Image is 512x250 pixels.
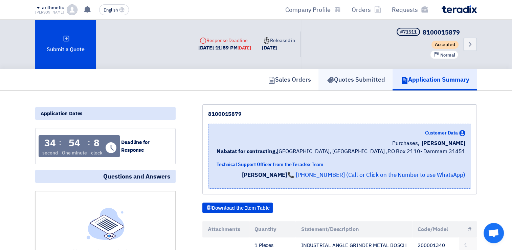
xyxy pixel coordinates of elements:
[459,221,477,237] th: #
[35,11,64,14] div: [PERSON_NAME]
[334,75,385,84] font: Quotes Submitted
[296,221,413,237] th: Statement/Description
[47,45,85,54] font: Submit a Quote
[217,161,465,168] div: Technical Support Officer from the Teradex Team
[301,242,407,249] font: INDUSTRIAL ANGLE GRINDER METAL BOSCH
[212,204,270,212] font: Download the Item Table
[442,5,477,13] img: Teradix logo
[217,147,277,155] b: Nabatat for contracting,
[44,139,56,148] div: 34
[62,149,87,157] div: One minute
[431,41,459,49] span: Accepted
[285,5,331,14] font: Company Profile
[484,223,504,243] div: Open chat
[262,44,295,52] div: [DATE]
[42,149,58,157] div: second
[275,75,311,84] font: Sales Orders
[217,147,465,155] font: [GEOGRAPHIC_DATA], [GEOGRAPHIC_DATA] ,P.O Box 2110- Dammam 31451
[400,30,417,35] div: #71511
[59,137,61,149] div: :
[422,139,465,147] span: [PERSON_NAME]
[121,139,172,154] div: Deadline for Response
[440,52,455,58] span: Normal
[198,37,247,44] font: Response Deadline
[346,2,386,18] a: Orders
[94,139,99,148] div: 8
[198,44,238,51] font: [DATE] 11:59 PM
[260,69,318,90] a: Sales Orders
[392,5,418,14] font: Requests
[392,139,419,147] span: Purchases,
[395,28,460,37] h5: 8100015879
[262,37,295,44] font: Released in
[104,8,118,13] span: English
[87,208,125,239] img: empty_state_list.svg
[408,75,469,84] font: Application Summary
[425,129,458,137] span: Customer Data
[91,149,103,157] div: clock
[412,221,459,237] th: Code/Model
[69,139,80,148] div: 54
[242,171,287,179] strong: [PERSON_NAME]
[202,221,249,237] th: Attachments
[287,171,465,179] a: 📞 [PHONE_NUMBER] (Call or Click on the Number to use WhatsApp)
[67,4,77,15] img: profile_test.png
[386,2,433,18] a: Requests
[42,5,64,11] div: arithmetic
[208,110,471,118] div: 8100015879
[423,28,460,37] span: 8100015879
[103,172,170,181] font: Questions and Answers
[202,203,273,213] button: Download the Item Table
[249,221,296,237] th: Quantity
[35,107,176,120] div: Application Dates
[99,4,129,15] button: English
[393,69,477,90] a: Application Summary
[318,69,393,90] a: Quotes Submitted
[88,137,90,149] div: :
[352,5,371,14] font: Orders
[238,45,251,51] div: [DATE]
